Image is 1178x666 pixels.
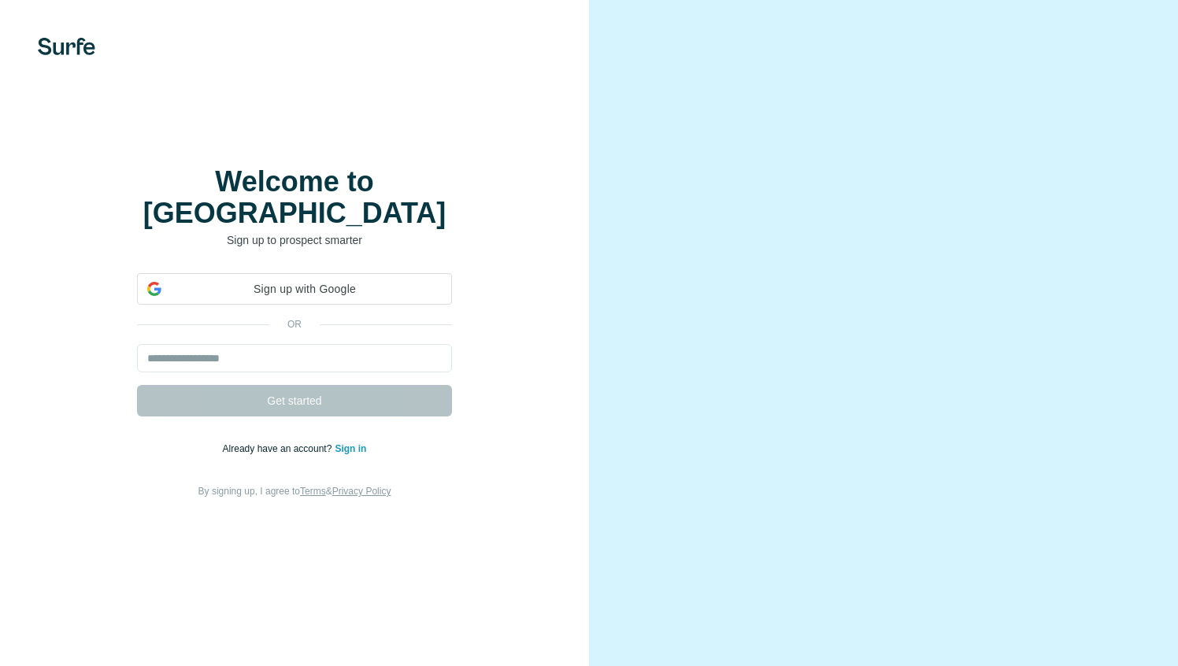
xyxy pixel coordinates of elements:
[137,273,452,305] div: Sign up with Google
[198,486,391,497] span: By signing up, I agree to &
[137,166,452,229] h1: Welcome to [GEOGRAPHIC_DATA]
[137,232,452,248] p: Sign up to prospect smarter
[223,443,335,454] span: Already have an account?
[332,486,391,497] a: Privacy Policy
[168,281,442,298] span: Sign up with Google
[335,443,366,454] a: Sign in
[38,38,95,55] img: Surfe's logo
[300,486,326,497] a: Terms
[129,303,460,338] iframe: Sign in with Google Button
